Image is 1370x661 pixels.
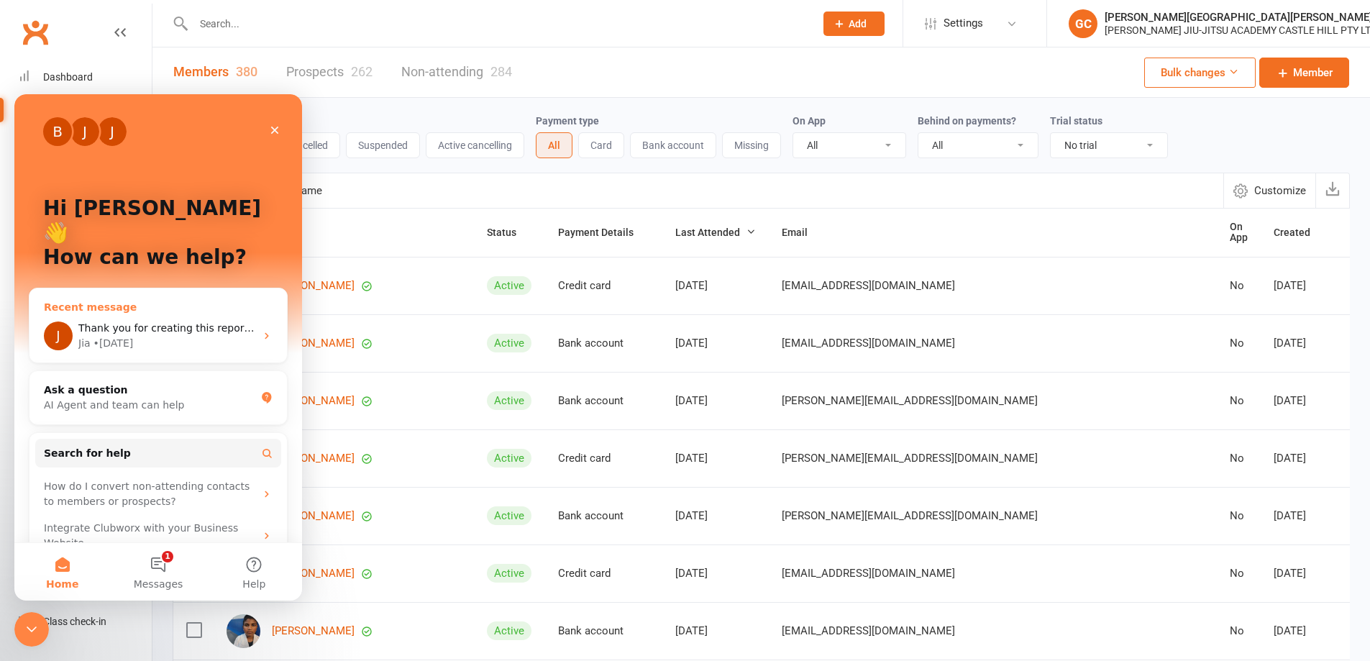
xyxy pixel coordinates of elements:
div: No [1230,625,1248,637]
div: Active [487,276,531,295]
div: [DATE] [1274,280,1326,292]
a: Class kiosk mode [19,606,152,638]
span: Add [849,18,867,29]
div: [DATE] [1274,510,1326,522]
div: Recent messageProfile image for JiaThank you for creating this report. What I really want to crea... [14,193,273,269]
div: Integrate Clubworx with your Business Website [29,427,241,457]
div: Active [487,449,531,468]
span: Payment Details [558,227,649,238]
label: Behind on payments? [918,115,1016,127]
div: GC [1069,9,1097,38]
div: No [1230,510,1248,522]
div: Credit card [558,567,649,580]
div: Active [487,506,531,525]
div: Dashboard [43,71,93,83]
div: Credit card [558,280,649,292]
div: No [1230,395,1248,407]
button: Missing [722,132,781,158]
div: [DATE] [675,395,756,407]
div: Bank account [558,625,649,637]
span: [EMAIL_ADDRESS][DOMAIN_NAME] [782,560,955,587]
button: Bulk changes [1144,58,1256,88]
span: [EMAIL_ADDRESS][DOMAIN_NAME] [782,329,955,357]
span: Customize [1254,182,1306,199]
span: Settings [944,7,983,40]
div: Active [487,564,531,583]
div: Bank account [558,395,649,407]
div: Active [487,334,531,352]
span: Status [487,227,532,238]
div: [DATE] [675,337,756,350]
img: Vageesha [227,614,260,648]
span: [EMAIL_ADDRESS][DOMAIN_NAME] [782,617,955,644]
label: On App [793,115,826,127]
button: Email [782,224,823,241]
a: [PERSON_NAME] [272,510,355,522]
a: Clubworx [17,14,53,50]
div: • [DATE] [79,242,119,257]
div: Class check-in [43,616,106,627]
a: Dashboard [19,61,152,94]
input: Search by contact name [173,173,1223,208]
div: 380 [236,64,257,79]
span: [EMAIL_ADDRESS][DOMAIN_NAME] [782,272,955,299]
span: Messages [119,485,169,495]
th: On App [1217,209,1261,257]
div: Ask a question [29,288,241,304]
a: [PERSON_NAME] [272,395,355,407]
p: Hi [PERSON_NAME] 👋 [29,102,259,151]
label: Payment type [536,115,599,127]
div: Active [487,391,531,410]
button: Payment Details [558,224,649,241]
input: Search... [189,14,805,34]
iframe: Intercom live chat [14,94,302,601]
div: Recent message [29,206,258,221]
span: Help [228,485,251,495]
div: [DATE] [675,510,756,522]
div: [DATE] [675,452,756,465]
span: Email [782,227,823,238]
a: Prospects262 [286,47,373,97]
iframe: Intercom live chat [14,612,49,647]
div: How do I convert non-attending contacts to members or prospects? [29,385,241,415]
div: [DATE] [1274,452,1326,465]
span: Last Attended [675,227,756,238]
div: No [1230,337,1248,350]
p: How can we help? [29,151,259,175]
span: Created [1274,227,1326,238]
div: Integrate Clubworx with your Business Website [21,421,267,462]
a: Non-attending284 [401,47,512,97]
a: People [19,94,152,126]
div: Jia [64,242,76,257]
div: [DATE] [1274,337,1326,350]
div: Active [487,621,531,640]
button: Card [578,132,624,158]
div: Profile image for Jia [29,227,58,256]
button: Cancelled [273,132,340,158]
a: [PERSON_NAME] [272,280,355,292]
span: Home [32,485,64,495]
div: Bank account [558,510,649,522]
button: Customize [1223,173,1315,208]
div: Ask a questionAI Agent and team can help [14,276,273,331]
div: Close [247,23,273,49]
a: Member [1259,58,1349,88]
button: Active cancelling [426,132,524,158]
label: Trial status [1050,115,1102,127]
div: No [1230,452,1248,465]
div: [DATE] [1274,625,1326,637]
div: 284 [490,64,512,79]
div: Bank account [558,337,649,350]
button: Messages [96,449,191,506]
span: Search for help [29,352,117,367]
button: Search for help [21,345,267,373]
button: Bank account [630,132,716,158]
a: [PERSON_NAME] [272,625,355,637]
div: No [1230,280,1248,292]
button: Created [1274,224,1326,241]
div: AI Agent and team can help [29,304,241,319]
span: [PERSON_NAME][EMAIL_ADDRESS][DOMAIN_NAME] [782,445,1038,472]
div: 262 [351,64,373,79]
button: Add [823,12,885,36]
